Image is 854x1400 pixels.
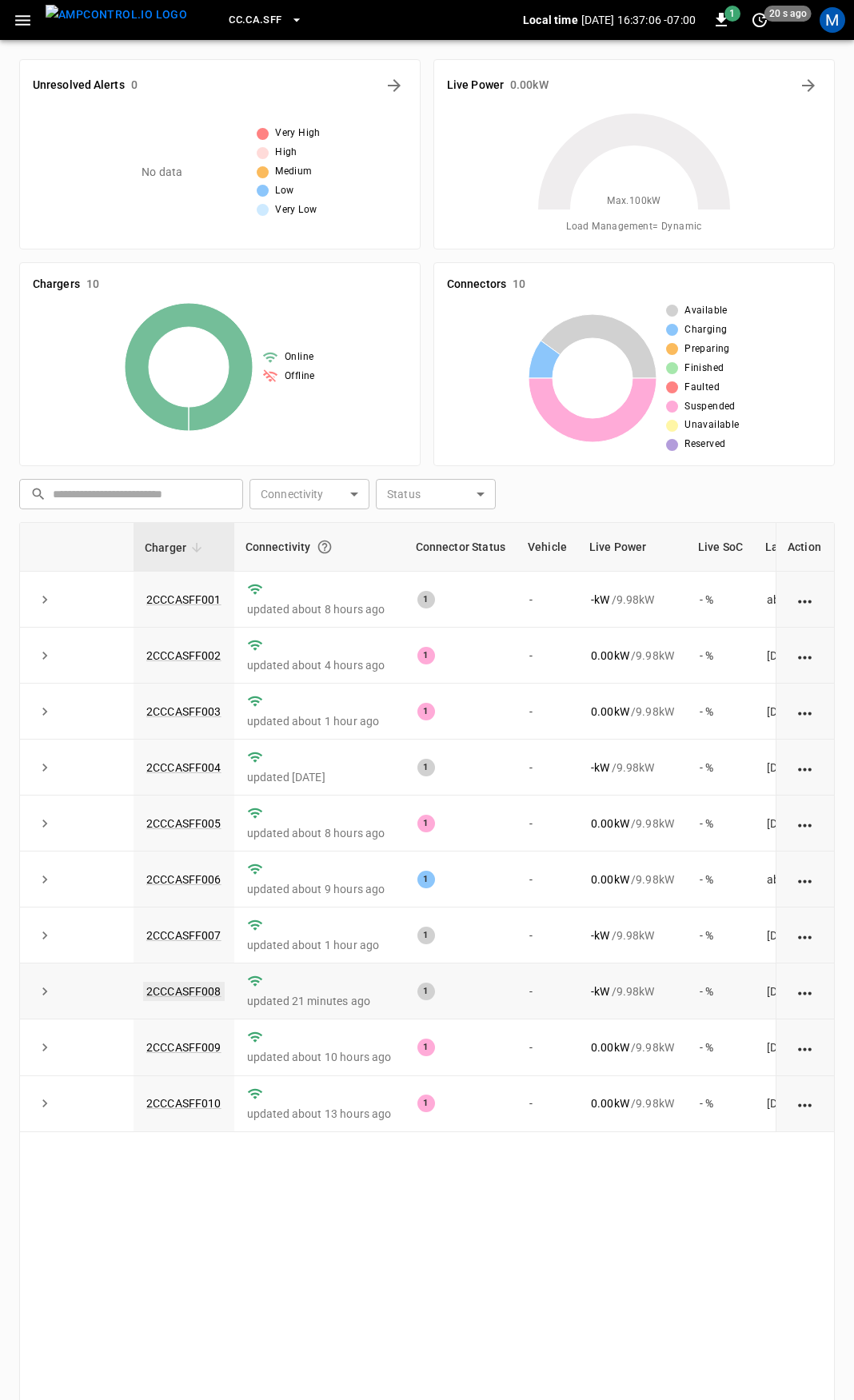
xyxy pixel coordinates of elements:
[417,871,435,888] div: 1
[46,5,187,25] img: ampcontrol.io logo
[687,628,754,684] td: - %
[687,1019,754,1075] td: - %
[591,927,674,943] div: / 9.98 kW
[285,369,315,385] span: Offline
[796,760,816,776] div: action cell options
[684,322,727,338] span: Charging
[247,601,392,617] p: updated about 8 hours ago
[796,872,816,887] div: action cell options
[381,73,407,98] button: All Alerts
[796,983,816,999] div: action cell options
[517,852,578,907] td: -
[33,979,57,1003] button: expand row
[146,1041,221,1054] a: 2CCCASFF009
[591,760,674,776] div: / 9.98 kW
[510,77,549,94] h6: 0.00 kW
[33,1035,57,1059] button: expand row
[796,1039,816,1055] div: action cell options
[687,572,754,628] td: - %
[417,1039,435,1056] div: 1
[405,523,517,572] th: Connector Status
[417,759,435,776] div: 1
[517,963,578,1019] td: -
[591,983,674,999] div: / 9.98 kW
[517,740,578,796] td: -
[796,704,816,720] div: action cell options
[591,983,609,999] p: - kW
[684,341,730,357] span: Preparing
[517,907,578,963] td: -
[517,1019,578,1075] td: -
[33,1091,57,1115] button: expand row
[146,873,221,886] a: 2CCCASFF006
[275,183,293,199] span: Low
[591,872,674,887] div: / 9.98 kW
[687,963,754,1019] td: - %
[566,219,702,235] span: Load Management = Dynamic
[245,532,393,561] div: Connectivity
[146,817,221,830] a: 2CCCASFF005
[591,927,609,943] p: - kW
[523,12,578,28] p: Local time
[417,927,435,944] div: 1
[591,760,609,776] p: - kW
[591,592,674,608] div: / 9.98 kW
[247,769,392,785] p: updated [DATE]
[33,77,125,94] h6: Unresolved Alerts
[229,11,281,30] span: CC.CA.SFF
[285,349,313,365] span: Online
[417,703,435,720] div: 1
[796,816,816,832] div: action cell options
[687,907,754,963] td: - %
[591,816,674,832] div: / 9.98 kW
[131,77,138,94] h6: 0
[247,1106,392,1122] p: updated about 13 hours ago
[684,303,728,319] span: Available
[417,591,435,608] div: 1
[247,881,392,897] p: updated about 9 hours ago
[724,6,740,22] span: 1
[145,538,207,557] span: Charger
[417,1095,435,1112] div: 1
[591,816,629,832] p: 0.00 kW
[143,982,225,1001] a: 2CCCASFF008
[33,700,57,724] button: expand row
[447,77,504,94] h6: Live Power
[578,523,687,572] th: Live Power
[591,872,629,887] p: 0.00 kW
[684,417,739,433] span: Unavailable
[684,380,720,396] span: Faulted
[517,684,578,740] td: -
[247,1049,392,1065] p: updated about 10 hours ago
[33,868,57,891] button: expand row
[417,647,435,664] div: 1
[247,657,392,673] p: updated about 4 hours ago
[275,126,321,142] span: Very High
[146,593,221,606] a: 2CCCASFF001
[33,588,57,612] button: expand row
[591,1095,629,1111] p: 0.00 kW
[417,815,435,832] div: 1
[275,164,312,180] span: Medium
[310,532,339,561] button: Connection between the charger and our software.
[591,704,674,720] div: / 9.98 kW
[513,276,525,293] h6: 10
[146,761,221,774] a: 2CCCASFF004
[591,704,629,720] p: 0.00 kW
[247,937,392,953] p: updated about 1 hour ago
[33,276,80,293] h6: Chargers
[796,73,821,98] button: Energy Overview
[796,1095,816,1111] div: action cell options
[275,145,297,161] span: High
[447,276,506,293] h6: Connectors
[146,705,221,718] a: 2CCCASFF003
[581,12,696,28] p: [DATE] 16:37:06 -07:00
[517,628,578,684] td: -
[687,740,754,796] td: - %
[247,713,392,729] p: updated about 1 hour ago
[591,1095,674,1111] div: / 9.98 kW
[684,437,725,453] span: Reserved
[417,983,435,1000] div: 1
[146,929,221,942] a: 2CCCASFF007
[607,193,661,209] span: Max. 100 kW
